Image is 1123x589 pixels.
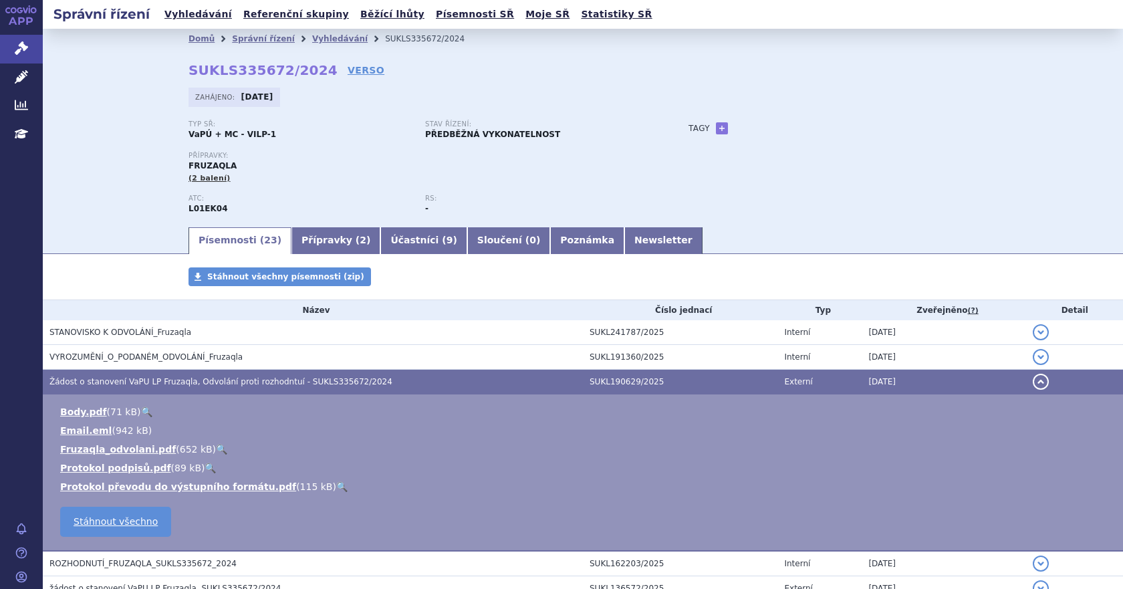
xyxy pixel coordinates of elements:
[195,92,237,102] span: Zahájeno:
[60,443,1110,456] li: ( )
[336,481,348,492] a: 🔍
[49,328,191,337] span: STANOVISKO K ODVOLÁNÍ_Fruzaqla
[232,34,295,43] a: Správní řízení
[1033,324,1049,340] button: detail
[862,345,1026,370] td: [DATE]
[189,174,231,183] span: (2 balení)
[360,235,366,245] span: 2
[239,5,353,23] a: Referenční skupiny
[447,235,453,245] span: 9
[583,345,777,370] td: SUKL191360/2025
[60,405,1110,419] li: ( )
[784,559,810,568] span: Interní
[784,352,810,362] span: Interní
[60,481,296,492] a: Protokol převodu do výstupního formátu.pdf
[862,551,1026,576] td: [DATE]
[425,204,428,213] strong: -
[862,320,1026,345] td: [DATE]
[49,377,392,386] span: Žádost o stanovení VaPU LP Fruzaqla, Odvolání proti rozhodntuí - SUKLS335672/2024
[141,406,152,417] a: 🔍
[312,34,368,43] a: Vyhledávání
[716,122,728,134] a: +
[300,481,333,492] span: 115 kB
[968,306,979,316] abbr: (?)
[189,267,371,286] a: Stáhnout všechny písemnosti (zip)
[862,300,1026,320] th: Zveřejněno
[1033,349,1049,365] button: detail
[583,370,777,394] td: SUKL190629/2025
[264,235,277,245] span: 23
[348,64,384,77] a: VERSO
[432,5,518,23] a: Písemnosti SŘ
[43,5,160,23] h2: Správní řízení
[60,425,112,436] a: Email.eml
[241,92,273,102] strong: [DATE]
[60,480,1110,493] li: ( )
[862,370,1026,394] td: [DATE]
[189,152,662,160] p: Přípravky:
[784,328,810,337] span: Interní
[60,463,171,473] a: Protokol podpisů.pdf
[189,62,338,78] strong: SUKLS335672/2024
[1026,300,1123,320] th: Detail
[425,195,648,203] p: RS:
[49,352,243,362] span: VYROZUMĚNÍ_O_PODANÉM_ODVOLÁNÍ_Fruzaqla
[43,300,583,320] th: Název
[60,507,171,537] a: Stáhnout všechno
[356,5,428,23] a: Běžící lhůty
[1033,374,1049,390] button: detail
[777,300,862,320] th: Typ
[583,300,777,320] th: Číslo jednací
[1033,556,1049,572] button: detail
[425,120,648,128] p: Stav řízení:
[425,130,560,139] strong: PŘEDBĚŽNÁ VYKONATELNOST
[205,463,216,473] a: 🔍
[550,227,624,254] a: Poznámka
[189,130,276,139] strong: VaPÚ + MC - VILP-1
[529,235,536,245] span: 0
[189,204,228,213] strong: FRUCHINTINIB
[189,161,237,170] span: FRUZAQLA
[521,5,574,23] a: Moje SŘ
[60,406,107,417] a: Body.pdf
[583,320,777,345] td: SUKL241787/2025
[291,227,380,254] a: Přípravky (2)
[577,5,656,23] a: Statistiky SŘ
[60,424,1110,437] li: ( )
[60,444,176,455] a: Fruzaqla_odvolani.pdf
[385,29,482,49] li: SUKLS335672/2024
[60,461,1110,475] li: ( )
[160,5,236,23] a: Vyhledávání
[174,463,201,473] span: 89 kB
[49,559,237,568] span: ROZHODNUTÍ_FRUZAQLA_SUKLS335672_2024
[216,444,227,455] a: 🔍
[624,227,703,254] a: Newsletter
[110,406,137,417] span: 71 kB
[189,195,412,203] p: ATC:
[207,272,364,281] span: Stáhnout všechny písemnosti (zip)
[180,444,213,455] span: 652 kB
[583,551,777,576] td: SUKL162203/2025
[467,227,550,254] a: Sloučení (0)
[189,120,412,128] p: Typ SŘ:
[689,120,710,136] h3: Tagy
[189,34,215,43] a: Domů
[189,227,291,254] a: Písemnosti (23)
[380,227,467,254] a: Účastníci (9)
[116,425,148,436] span: 942 kB
[784,377,812,386] span: Externí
